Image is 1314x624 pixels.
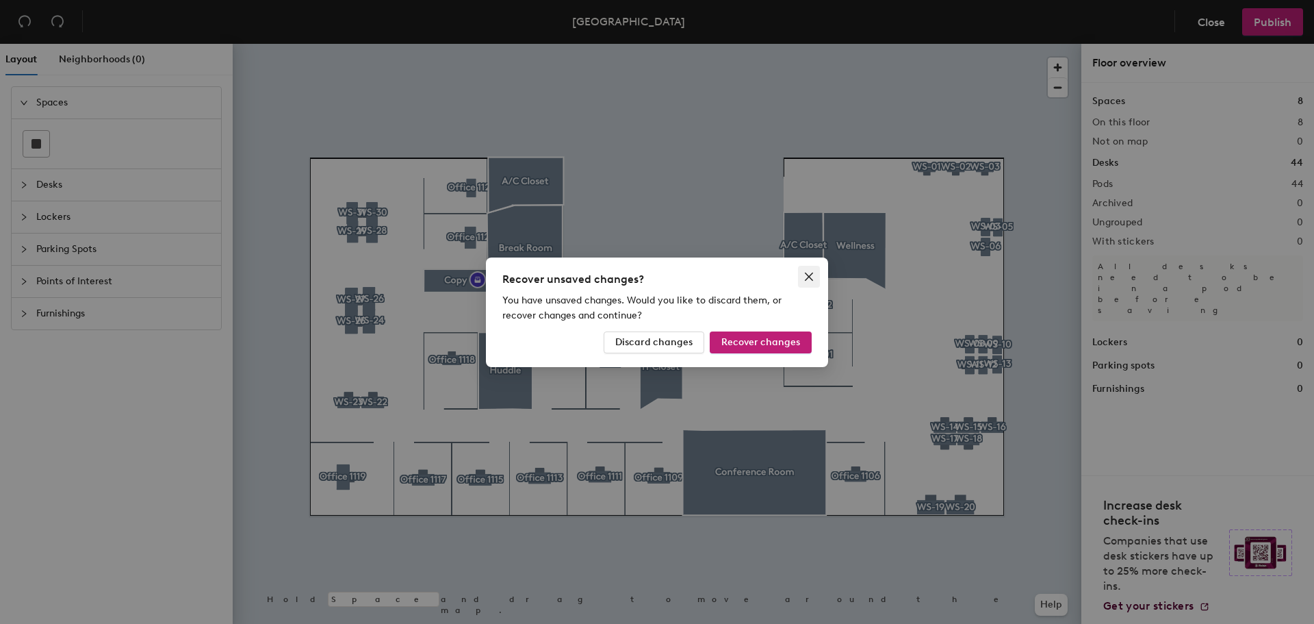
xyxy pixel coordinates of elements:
[502,295,782,321] span: You have unsaved changes. Would you like to discard them, or recover changes and continue?
[502,271,812,288] div: Recover unsaved changes?
[604,332,704,353] button: Discard changes
[798,271,820,282] span: Close
[803,271,814,282] span: close
[615,336,693,348] span: Discard changes
[798,266,820,288] button: Close
[710,332,812,353] button: Recover changes
[721,336,800,348] span: Recover changes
